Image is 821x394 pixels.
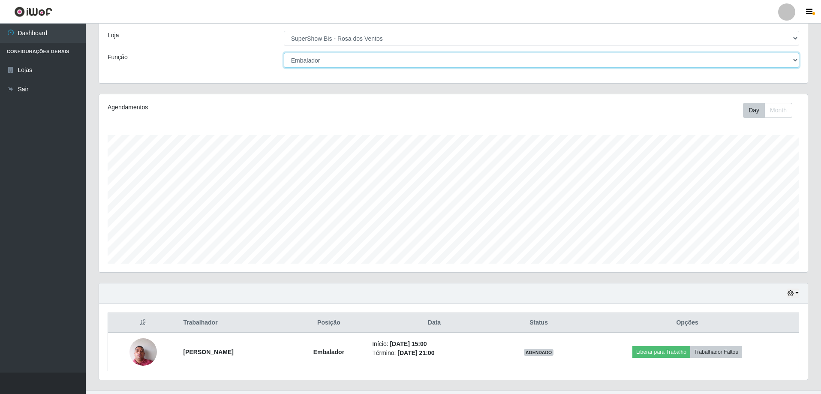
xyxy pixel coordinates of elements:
th: Status [502,313,576,333]
strong: Embalador [313,349,344,355]
th: Trabalhador [178,313,290,333]
time: [DATE] 21:00 [397,349,434,356]
div: Agendamentos [108,103,388,112]
img: CoreUI Logo [14,6,52,17]
th: Opções [576,313,799,333]
div: First group [743,103,792,118]
button: Liberar para Trabalho [632,346,690,358]
button: Month [764,103,792,118]
li: Início: [372,340,496,349]
th: Posição [291,313,367,333]
th: Data [367,313,502,333]
li: Término: [372,349,496,358]
strong: [PERSON_NAME] [183,349,233,355]
label: Função [108,53,128,62]
button: Trabalhador Faltou [690,346,742,358]
button: Day [743,103,765,118]
div: Toolbar with button groups [743,103,799,118]
label: Loja [108,31,119,40]
img: 1659209415868.jpeg [129,334,157,370]
time: [DATE] 15:00 [390,340,427,347]
span: AGENDADO [524,349,554,356]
